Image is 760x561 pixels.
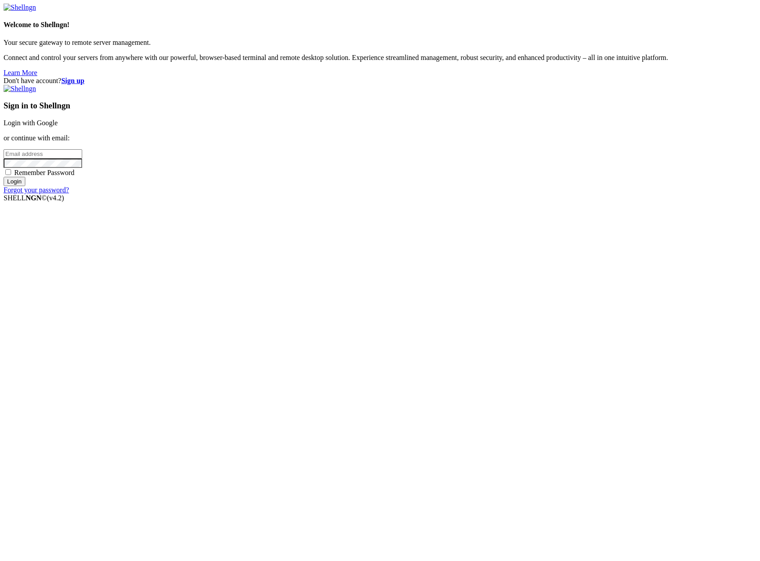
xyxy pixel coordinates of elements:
p: Connect and control your servers from anywhere with our powerful, browser-based terminal and remo... [4,54,756,62]
a: Learn More [4,69,37,76]
a: Login with Google [4,119,58,127]
h3: Sign in to Shellngn [4,101,756,111]
a: Sign up [61,77,84,84]
div: Don't have account? [4,77,756,85]
h4: Welcome to Shellngn! [4,21,756,29]
span: Remember Password [14,169,75,176]
b: NGN [26,194,42,202]
a: Forgot your password? [4,186,69,194]
p: or continue with email: [4,134,756,142]
input: Remember Password [5,169,11,175]
input: Login [4,177,25,186]
span: SHELL © [4,194,64,202]
img: Shellngn [4,85,36,93]
img: Shellngn [4,4,36,12]
input: Email address [4,149,82,159]
span: 4.2.0 [47,194,64,202]
p: Your secure gateway to remote server management. [4,39,756,47]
